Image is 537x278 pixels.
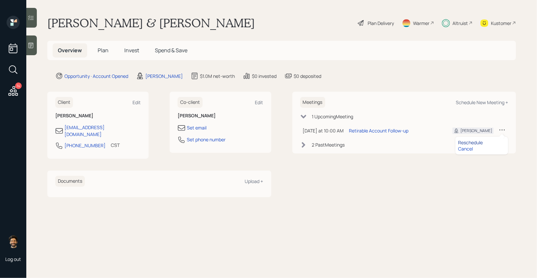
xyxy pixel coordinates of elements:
[200,73,235,80] div: $1.0M net-worth
[64,142,106,149] div: [PHONE_NUMBER]
[58,47,82,54] span: Overview
[458,146,505,152] div: Cancel
[178,113,263,119] h6: [PERSON_NAME]
[55,176,85,187] h6: Documents
[187,136,226,143] div: Set phone number
[456,99,508,105] div: Schedule New Meeting +
[7,235,20,248] img: eric-schwartz-headshot.png
[452,20,468,27] div: Altruist
[5,256,21,262] div: Log out
[312,141,345,148] div: 2 Past Meeting s
[300,97,325,108] h6: Meetings
[187,124,207,131] div: Set email
[349,127,409,134] div: Retirable Account Follow-up
[252,73,277,80] div: $0 invested
[64,73,128,80] div: Opportunity · Account Opened
[312,113,354,120] div: 1 Upcoming Meeting
[458,139,505,146] div: Reschedule
[460,128,492,134] div: [PERSON_NAME]
[255,99,263,105] div: Edit
[303,127,344,134] div: [DATE] at 10:00 AM
[47,16,255,30] h1: [PERSON_NAME] & [PERSON_NAME]
[294,73,321,80] div: $0 deposited
[55,113,141,119] h6: [PERSON_NAME]
[145,73,183,80] div: [PERSON_NAME]
[15,82,22,89] div: 14
[64,124,141,138] div: [EMAIL_ADDRESS][DOMAIN_NAME]
[491,20,511,27] div: Kustomer
[124,47,139,54] span: Invest
[178,97,203,108] h6: Co-client
[368,20,394,27] div: Plan Delivery
[133,99,141,105] div: Edit
[155,47,187,54] span: Spend & Save
[55,97,73,108] h6: Client
[111,142,120,149] div: CST
[245,178,263,184] div: Upload +
[413,20,429,27] div: Warmer
[98,47,109,54] span: Plan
